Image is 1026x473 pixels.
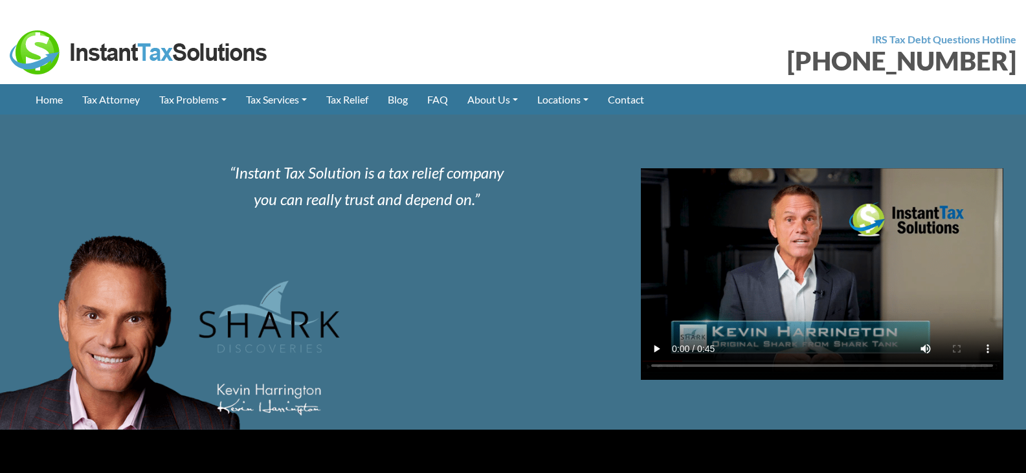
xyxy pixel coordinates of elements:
[10,45,269,57] a: Instant Tax Solutions Logo
[872,33,1016,45] strong: IRS Tax Debt Questions Hotline
[236,84,317,115] a: Tax Services
[10,30,269,74] img: Instant Tax Solutions Logo
[458,84,528,115] a: About Us
[230,163,504,208] i: Instant Tax Solution is a tax relief company you can really trust and depend on.
[528,84,598,115] a: Locations
[72,84,150,115] a: Tax Attorney
[150,84,236,115] a: Tax Problems
[26,84,72,115] a: Home
[523,48,1017,74] div: [PHONE_NUMBER]
[317,84,378,115] a: Tax Relief
[418,84,458,115] a: FAQ
[598,84,654,115] a: Contact
[378,84,418,115] a: Blog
